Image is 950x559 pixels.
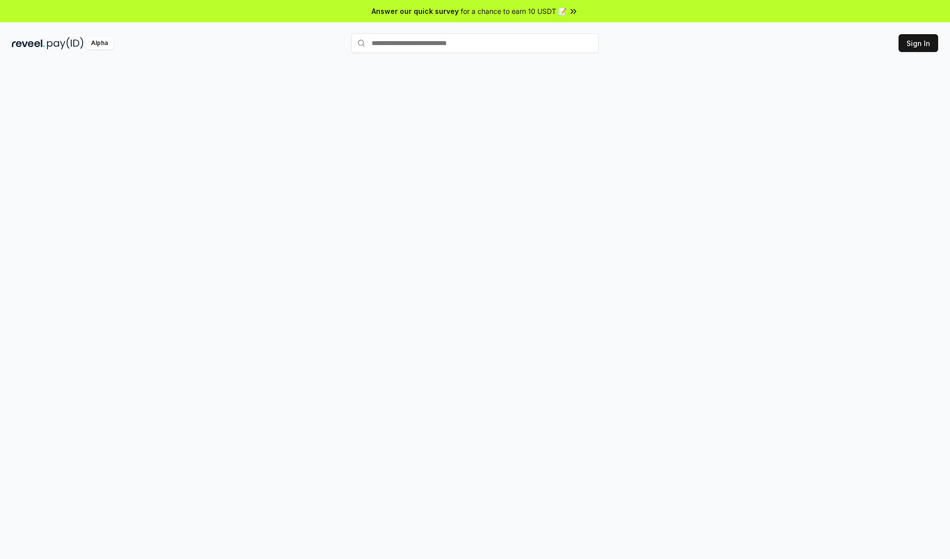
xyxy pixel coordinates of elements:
img: reveel_dark [12,37,45,50]
div: Alpha [86,37,113,50]
span: for a chance to earn 10 USDT 📝 [461,6,567,16]
span: Answer our quick survey [372,6,459,16]
img: pay_id [47,37,84,50]
button: Sign In [899,34,938,52]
